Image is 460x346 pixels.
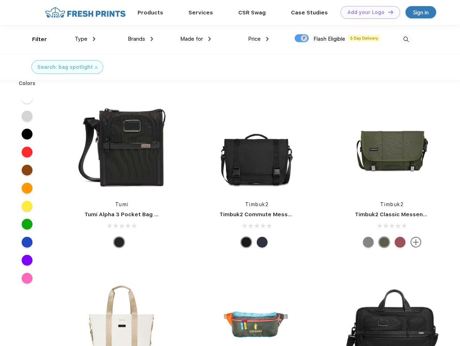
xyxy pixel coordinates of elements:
[115,201,129,207] a: Tumi
[245,201,269,207] a: Timbuk2
[405,6,436,18] a: Sign in
[395,237,405,248] div: Eco Collegiate Red
[74,98,170,194] img: func=resize&h=266
[379,237,390,248] div: Eco Army
[248,36,261,42] span: Price
[95,66,97,69] img: filter_cancel.svg
[380,201,404,207] a: Timbuk2
[363,237,374,248] div: Eco Gunmetal
[180,36,203,42] span: Made for
[355,211,444,218] a: Timbuk2 Classic Messenger Bag
[348,35,380,41] span: 5 Day Delivery
[128,36,145,42] span: Brands
[151,37,153,41] img: dropdown.png
[400,34,412,45] img: desktop_search.svg
[344,98,440,194] img: func=resize&h=266
[220,211,316,218] a: Timbuk2 Commute Messenger Bag
[388,10,393,14] img: DT
[75,36,87,42] span: Type
[84,211,169,218] a: Tumi Alpha 3 Pocket Bag Small
[37,63,93,71] div: Search: bag spotlight
[43,6,128,19] img: fo%20logo%202.webp
[313,36,345,42] span: Flash Eligible
[266,37,269,41] img: dropdown.png
[114,237,125,248] div: Black
[209,98,305,194] img: func=resize&h=266
[13,80,41,87] div: Colors
[208,37,211,41] img: dropdown.png
[32,35,47,44] div: Filter
[411,237,421,248] img: more.svg
[347,9,385,15] div: Add your Logo
[138,9,163,16] a: Products
[257,237,268,248] div: Eco Nautical
[93,37,95,41] img: dropdown.png
[413,8,429,17] div: Sign in
[241,237,252,248] div: Eco Black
